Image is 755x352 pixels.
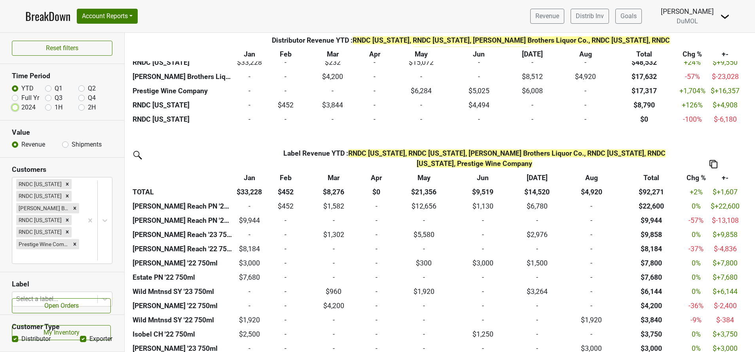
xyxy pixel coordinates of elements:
[684,171,708,185] th: Chg %: activate to sort column ascending
[89,334,112,344] label: Exporter
[265,199,307,213] td: $452
[506,98,559,112] td: -
[392,313,455,327] td: -
[619,299,685,313] th: $4,200
[359,98,390,112] td: -
[131,313,234,327] th: Wild Mntnsd SY '22 750ml
[390,112,452,126] td: -
[131,185,234,199] th: TOTAL
[265,313,307,327] td: -
[361,256,392,270] td: -
[234,270,265,284] td: $7,680
[452,98,506,112] td: $4,494
[131,270,234,284] th: Estate PN '22 750ml
[265,171,307,185] th: Feb: activate to sort column ascending
[392,242,455,256] td: -
[359,112,390,126] td: -
[684,199,708,213] td: 0 %
[265,47,306,61] th: Feb: activate to sort column ascending
[455,299,510,313] td: -
[619,242,685,256] th: $8,184
[510,299,564,313] td: -
[131,47,234,61] th: &nbsp;: activate to sort column ascending
[455,327,510,341] td: $1,250
[708,171,742,185] th: +-: activate to sort column ascending
[619,313,685,327] th: $3,840
[12,325,111,340] a: My Inventory
[348,149,666,168] span: RNDC [US_STATE], RNDC [US_STATE], [PERSON_NAME] Brothers Liquor Co., RNDC [US_STATE], RNDC [US_ST...
[12,166,112,174] h3: Customers
[359,84,390,98] td: -
[392,327,455,341] td: -
[131,327,234,341] th: Isobel CH '22 750ml
[677,17,698,25] span: DuMOL
[564,213,618,228] td: -
[265,112,306,126] td: -
[510,284,564,299] td: $3,264
[307,270,361,284] td: -
[234,112,265,126] td: -
[559,55,612,70] td: -
[234,199,265,213] td: -
[359,70,390,84] td: -
[265,299,307,313] td: -
[307,242,361,256] td: -
[564,284,618,299] td: -
[234,84,265,98] td: -
[265,185,307,199] th: $452
[559,112,612,126] td: -
[619,327,685,341] th: $3,750
[63,179,72,189] div: Remove RNDC Hawaii
[390,47,452,61] th: May: activate to sort column ascending
[131,70,234,84] th: [PERSON_NAME] Brothers Liquor Co.
[619,185,685,199] th: $92,271
[564,199,618,213] td: -
[70,203,79,213] div: Remove Johnson Brothers Liquor Co.
[131,256,234,270] th: [PERSON_NAME] '22 750ml
[455,199,510,213] td: $1,130
[72,140,102,149] label: Shipments
[361,299,392,313] td: -
[131,228,234,242] th: [PERSON_NAME] Reach '23 750ml
[234,327,265,341] td: $2,500
[265,242,307,256] td: -
[510,171,564,185] th: Jul: activate to sort column ascending
[307,171,361,185] th: Mar: activate to sort column ascending
[455,171,510,185] th: Jun: activate to sort column ascending
[559,70,612,84] td: $4,920
[708,228,742,242] td: $+9,858
[708,213,742,228] td: $-13,108
[392,199,455,213] td: $12,656
[16,215,63,225] div: RNDC [US_STATE]
[510,327,564,341] td: -
[452,84,506,98] td: $5,025
[70,239,79,249] div: Remove Prestige Wine Company
[506,47,559,61] th: Jul: activate to sort column ascending
[708,98,742,112] td: $+4,908
[131,242,234,256] th: [PERSON_NAME] Reach '22 750ml
[265,270,307,284] td: -
[131,112,234,126] th: RNDC [US_STATE]
[234,242,265,256] td: $8,184
[25,8,70,24] a: BreakDown
[234,228,265,242] td: -
[307,256,361,270] td: -
[506,70,559,84] td: $8,512
[619,284,685,299] th: $6,144
[265,327,307,341] td: -
[455,242,510,256] td: -
[619,270,685,284] th: $7,680
[677,55,708,70] td: +24 %
[708,327,742,341] td: $+3,750
[390,98,452,112] td: -
[510,185,564,199] th: $14,520
[713,188,738,196] span: $+1,607
[265,70,306,84] td: -
[307,313,361,327] td: -
[677,47,708,61] th: Chg %: activate to sort column ascending
[455,284,510,299] td: -
[21,84,34,93] label: YTD
[306,47,360,61] th: Mar: activate to sort column ascending
[706,47,713,55] img: Copy to clipboard
[306,55,360,70] td: $232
